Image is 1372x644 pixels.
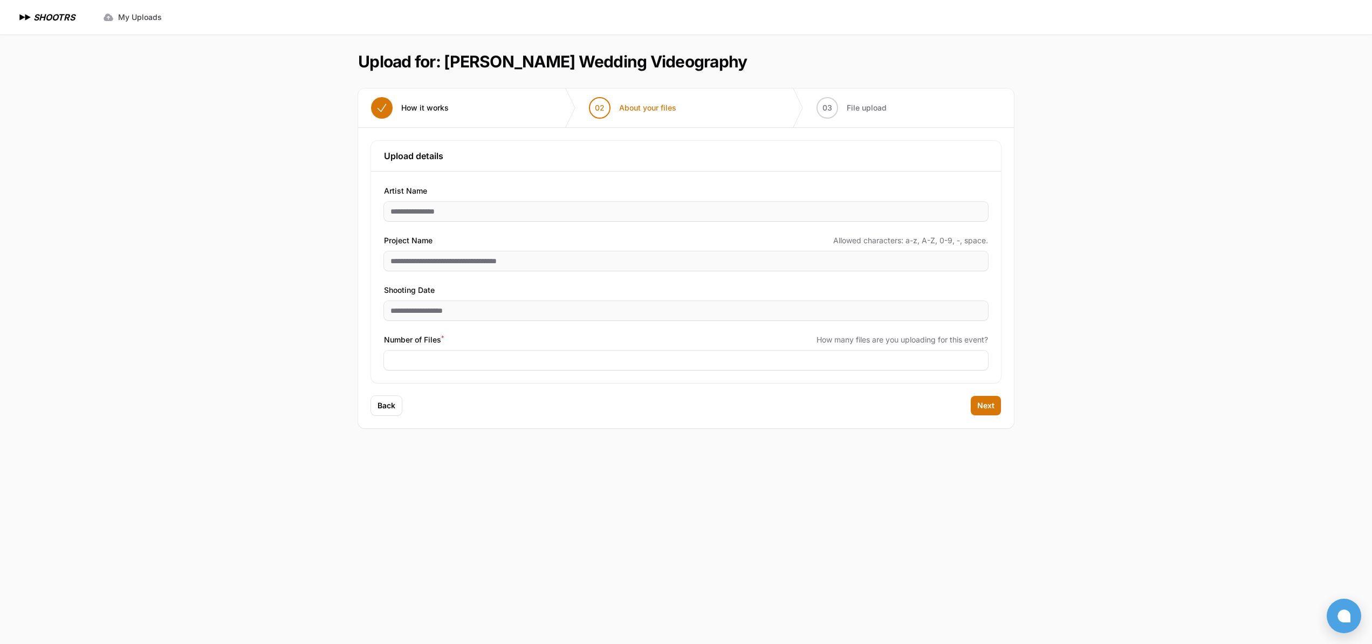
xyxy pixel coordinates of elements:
[817,334,988,345] span: How many files are you uploading for this event?
[847,102,887,113] span: File upload
[17,11,75,24] a: SHOOTRS SHOOTRS
[371,396,402,415] button: Back
[576,88,689,127] button: 02 About your files
[17,11,33,24] img: SHOOTRS
[595,102,605,113] span: 02
[384,149,988,162] h3: Upload details
[384,184,427,197] span: Artist Name
[33,11,75,24] h1: SHOOTRS
[971,396,1001,415] button: Next
[358,88,462,127] button: How it works
[384,333,444,346] span: Number of Files
[384,234,433,247] span: Project Name
[97,8,168,27] a: My Uploads
[378,400,395,411] span: Back
[822,102,832,113] span: 03
[1327,599,1361,633] button: Open chat window
[401,102,449,113] span: How it works
[804,88,900,127] button: 03 File upload
[833,235,988,246] span: Allowed characters: a-z, A-Z, 0-9, -, space.
[619,102,676,113] span: About your files
[118,12,162,23] span: My Uploads
[358,52,747,71] h1: Upload for: [PERSON_NAME] Wedding Videography
[384,284,435,297] span: Shooting Date
[977,400,994,411] span: Next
